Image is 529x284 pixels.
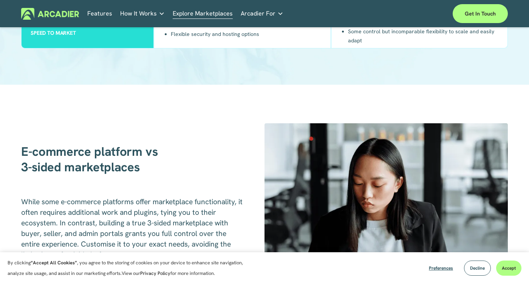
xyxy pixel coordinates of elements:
[348,26,498,45] li: Some control but incomparable flexibility to scale and easily adapt
[140,270,170,276] a: Privacy Policy
[453,4,508,23] a: Get in touch
[429,265,453,271] span: Preferences
[87,8,112,20] a: Features
[120,8,165,20] a: folder dropdown
[464,261,491,276] button: Decline
[21,143,158,175] strong: E-commerce platform vs 3-sided marketplaces
[8,258,253,279] p: By clicking , you agree to the storing of cookies on your device to enhance site navigation, anal...
[470,265,485,271] span: Decline
[241,8,283,20] a: folder dropdown
[491,248,529,284] iframe: Chat Widget
[31,259,77,266] strong: “Accept All Cookies”
[173,8,233,20] a: Explore Marketplaces
[241,8,275,19] span: Arcadier For
[21,8,79,20] img: Arcadier
[21,197,244,259] span: While some e-commerce platforms offer marketplace functionality, it often requires additional wor...
[31,29,144,37] h3: Speed to market
[423,261,459,276] button: Preferences
[120,8,157,19] span: How It Works
[171,29,259,39] li: Flexible security and hosting options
